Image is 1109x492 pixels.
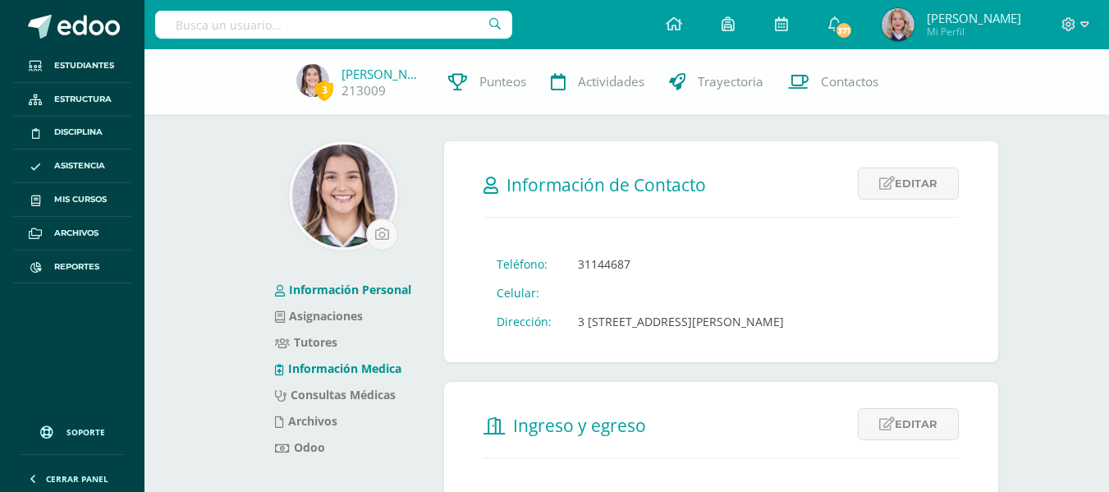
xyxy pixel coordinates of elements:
a: Estructura [13,83,131,117]
a: Estudiantes [13,49,131,83]
span: 3 [315,80,333,100]
img: ad012d32ceff216ed69fe8a1b5cf8746.png [292,145,395,247]
td: 3 [STREET_ADDRESS][PERSON_NAME] [565,307,797,336]
span: Soporte [66,426,105,438]
a: Consultas Médicas [275,387,396,402]
span: Reportes [54,260,99,274]
span: Disciplina [54,126,103,139]
span: Ingreso y egreso [513,414,646,437]
a: Punteos [436,49,538,115]
span: Asistencia [54,159,105,172]
a: Reportes [13,251,131,284]
span: 371 [835,21,853,39]
span: Estructura [54,93,112,106]
a: Trayectoria [657,49,776,115]
a: Archivos [275,413,337,429]
span: Estudiantes [54,59,114,72]
a: Información Medica [275,361,401,376]
a: Archivos [13,217,131,251]
span: [PERSON_NAME] [927,10,1021,26]
a: 213009 [341,82,386,99]
td: 31144687 [565,250,797,278]
td: Teléfono: [483,250,565,278]
img: 93377adddd9ef611e210f3399aac401b.png [882,8,914,41]
span: Archivos [54,227,99,240]
span: Mi Perfil [927,25,1021,39]
a: Odoo [275,439,325,455]
span: Mis cursos [54,193,107,206]
span: Trayectoria [698,73,763,90]
td: Celular: [483,278,565,307]
img: b0ec1a1f2f20d83fce6183ecadb61fc2.png [296,64,329,97]
span: Información de Contacto [506,173,706,196]
a: Disciplina [13,117,131,150]
a: Actividades [538,49,657,115]
a: Editar [858,408,959,440]
span: Punteos [479,73,526,90]
a: Mis cursos [13,183,131,217]
a: Contactos [776,49,891,115]
a: Editar [858,168,959,200]
a: Información Personal [275,282,411,297]
a: Soporte [20,410,125,450]
span: Cerrar panel [46,473,108,485]
a: Tutores [275,334,337,350]
a: Asignaciones [275,308,363,324]
a: [PERSON_NAME] de [341,66,424,82]
a: Asistencia [13,149,131,183]
input: Busca un usuario... [155,11,512,39]
span: Contactos [821,73,878,90]
span: Actividades [578,73,644,90]
td: Dirección: [483,307,565,336]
